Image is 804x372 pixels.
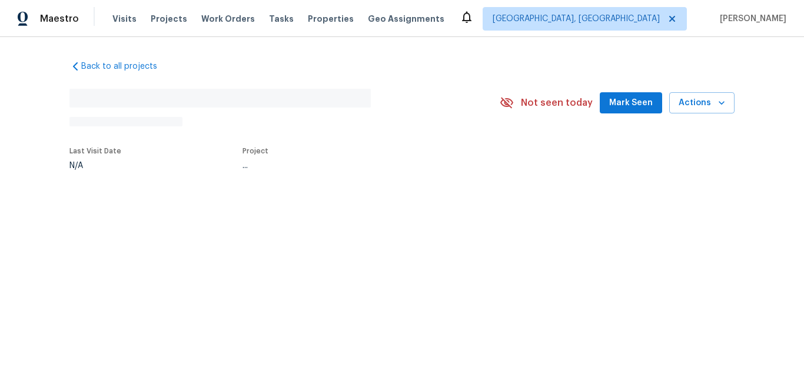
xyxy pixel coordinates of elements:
[242,162,469,170] div: ...
[609,96,653,110] span: Mark Seen
[493,13,660,25] span: [GEOGRAPHIC_DATA], [GEOGRAPHIC_DATA]
[669,92,735,114] button: Actions
[201,13,255,25] span: Work Orders
[69,162,121,170] div: N/A
[308,13,354,25] span: Properties
[151,13,187,25] span: Projects
[112,13,137,25] span: Visits
[679,96,725,110] span: Actions
[368,13,444,25] span: Geo Assignments
[715,13,786,25] span: [PERSON_NAME]
[269,15,294,23] span: Tasks
[69,148,121,155] span: Last Visit Date
[242,148,268,155] span: Project
[69,61,182,72] a: Back to all projects
[40,13,79,25] span: Maestro
[521,97,593,109] span: Not seen today
[600,92,662,114] button: Mark Seen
